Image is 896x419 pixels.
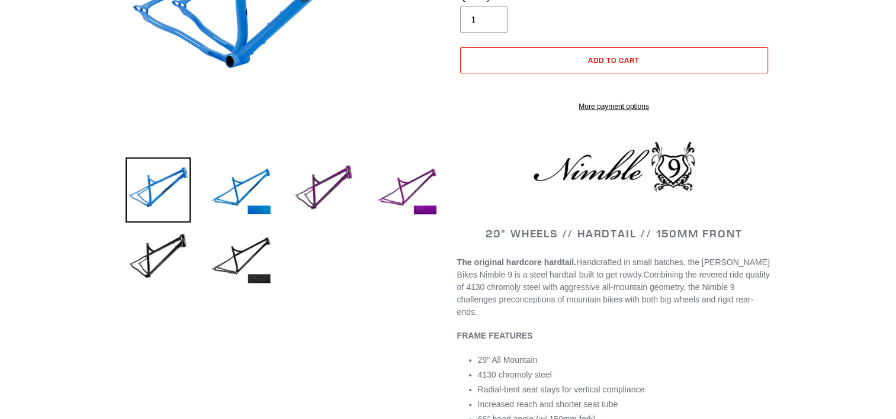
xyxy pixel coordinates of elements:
[460,101,768,112] a: More payment options
[588,56,640,65] span: Add to cart
[478,385,645,394] span: Radial-bent seat stays for vertical compliance
[208,226,274,291] img: Load image into Gallery viewer, NIMBLE 9 - Frameset
[457,257,576,267] strong: The original hardcore hardtail.
[374,157,439,223] img: Load image into Gallery viewer, NIMBLE 9 - Frameset
[126,226,191,291] img: Load image into Gallery viewer, NIMBLE 9 - Frameset
[486,227,743,240] span: 29" WHEELS // HARDTAIL // 150MM FRONT
[208,157,274,223] img: Load image into Gallery viewer, NIMBLE 9 - Frameset
[457,270,770,317] span: Combining the revered ride quality of 4130 chromoly steel with aggressive all-mountain geometry, ...
[457,331,533,340] b: FRAME FEATURES
[291,157,357,223] img: Load image into Gallery viewer, NIMBLE 9 - Frameset
[126,157,191,223] img: Load image into Gallery viewer, NIMBLE 9 - Frameset
[478,355,538,365] span: 29″ All Mountain
[478,399,618,409] span: Increased reach and shorter seat tube
[460,47,768,73] button: Add to cart
[478,370,552,379] span: 4130 chromoly steel
[457,257,770,279] span: Handcrafted in small batches, the [PERSON_NAME] Bikes Nimble 9 is a steel hardtail built to get r...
